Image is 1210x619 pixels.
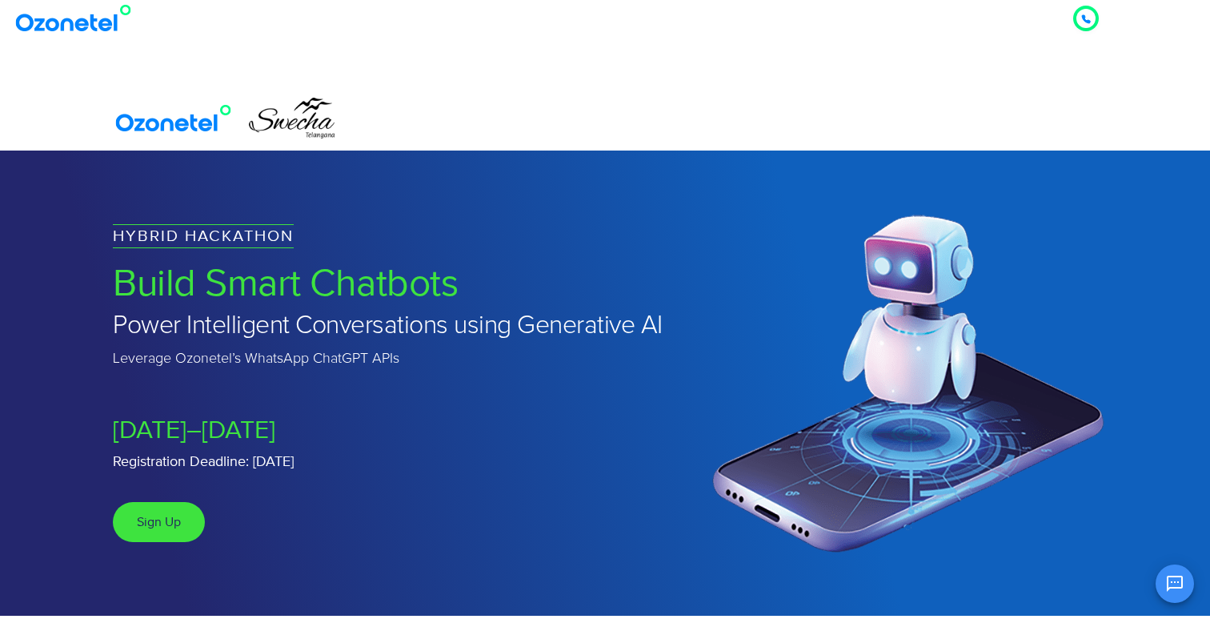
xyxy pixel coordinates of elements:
[1156,565,1194,603] button: Open chat
[113,312,747,340] h2: Power Intelligent Conversations using Generative AI
[113,224,294,248] h4: HYBRID HACKATHON
[113,264,747,304] h1: Build Smart Chatbots
[113,418,747,444] h3: [DATE]–[DATE]
[113,452,747,473] p: Registration Deadline: [DATE]
[113,348,747,370] div: Leverage Ozonetel’s WhatsApp ChatGPT APIs
[137,514,181,530] span: Sign Up
[113,502,205,542] a: Sign Up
